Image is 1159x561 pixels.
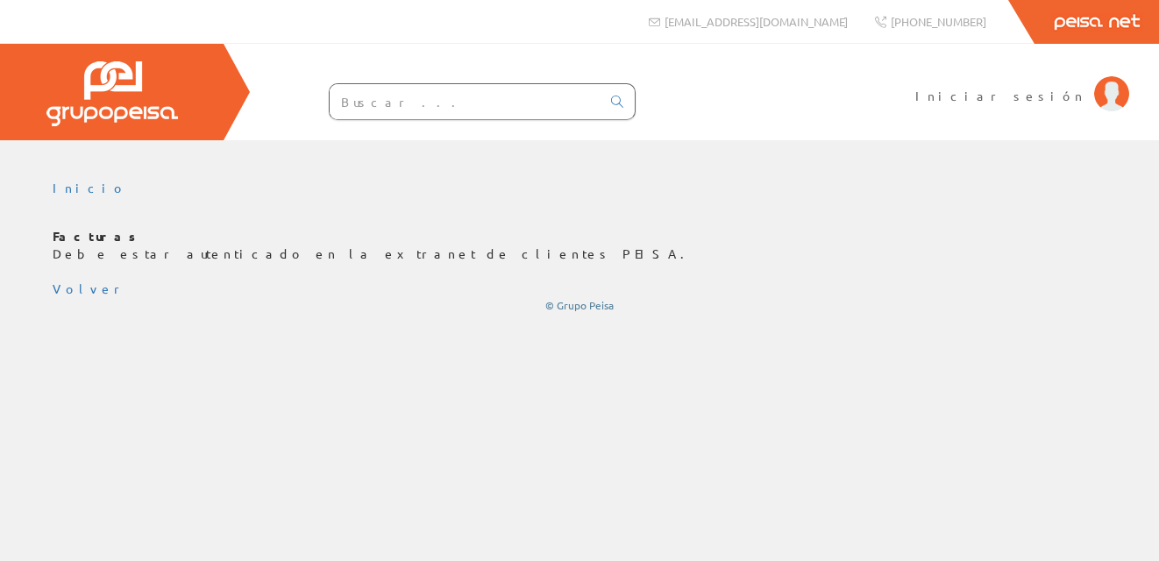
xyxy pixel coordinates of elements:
input: Buscar ... [330,84,601,119]
a: Inicio [53,180,127,195]
span: [PHONE_NUMBER] [891,14,986,29]
img: Grupo Peisa [46,61,178,126]
b: Facturas [53,228,142,244]
a: Iniciar sesión [915,73,1129,89]
p: Debe estar autenticado en la extranet de clientes PEISA. [53,228,1106,263]
span: [EMAIL_ADDRESS][DOMAIN_NAME] [665,14,848,29]
a: Volver [53,280,126,296]
span: Iniciar sesión [915,87,1085,104]
div: © Grupo Peisa [53,298,1106,313]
